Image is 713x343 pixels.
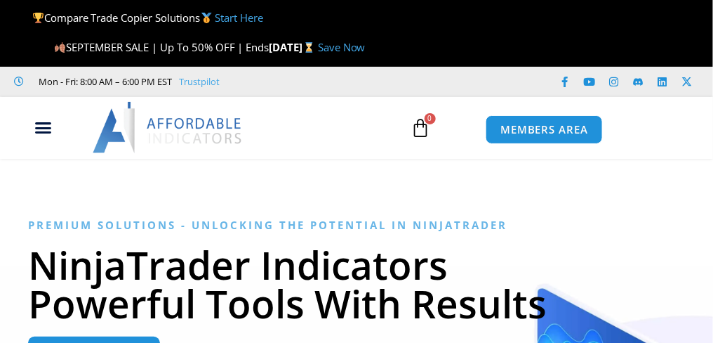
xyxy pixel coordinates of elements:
[500,124,588,135] span: MEMBERS AREA
[8,115,79,141] div: Menu Toggle
[28,245,685,323] h1: NinjaTrader Indicators Powerful Tools With Results
[304,42,314,53] img: ⌛
[318,40,366,54] a: Save Now
[36,73,173,90] span: Mon - Fri: 8:00 AM – 6:00 PM EST
[269,40,318,54] strong: [DATE]
[28,219,685,232] h6: Premium Solutions - Unlocking the Potential in NinjaTrader
[55,42,65,53] img: 🍂
[32,11,263,25] span: Compare Trade Copier Solutions
[33,13,44,23] img: 🏆
[180,73,220,90] a: Trustpilot
[486,115,603,144] a: MEMBERS AREA
[54,40,269,54] span: SEPTEMBER SALE | Up To 50% OFF | Ends
[215,11,264,25] a: Start Here
[390,108,452,148] a: 0
[201,13,212,23] img: 🥇
[425,113,436,124] span: 0
[93,102,244,153] img: LogoAI | Affordable Indicators – NinjaTrader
